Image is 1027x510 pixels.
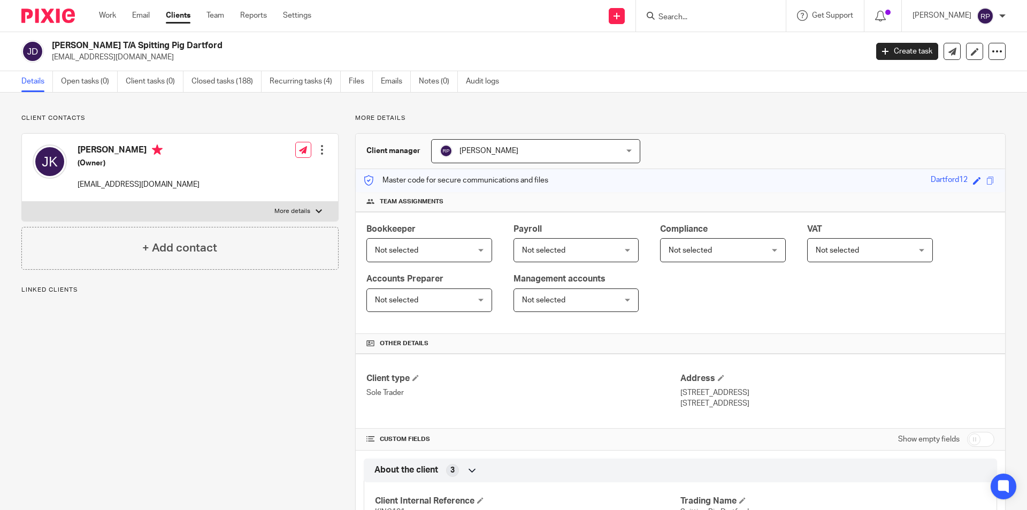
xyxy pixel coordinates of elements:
[440,144,453,157] img: svg%3E
[21,71,53,92] a: Details
[375,496,680,507] h4: Client Internal Reference
[380,339,428,348] span: Other details
[680,373,994,384] h4: Address
[459,147,518,155] span: [PERSON_NAME]
[99,10,116,21] a: Work
[274,207,310,216] p: More details
[816,247,859,254] span: Not selected
[898,434,960,445] label: Show empty fields
[931,174,968,187] div: Dartford12
[78,179,200,190] p: [EMAIL_ADDRESS][DOMAIN_NAME]
[807,225,822,233] span: VAT
[270,71,341,92] a: Recurring tasks (4)
[355,114,1006,123] p: More details
[21,286,339,294] p: Linked clients
[466,71,507,92] a: Audit logs
[657,13,754,22] input: Search
[21,114,339,123] p: Client contacts
[240,10,267,21] a: Reports
[191,71,262,92] a: Closed tasks (188)
[513,225,542,233] span: Payroll
[380,197,443,206] span: Team assignments
[349,71,373,92] a: Files
[52,40,699,51] h2: [PERSON_NAME] T/A Spitting Pig Dartford
[132,10,150,21] a: Email
[366,435,680,444] h4: CUSTOM FIELDS
[166,10,190,21] a: Clients
[366,146,420,156] h3: Client manager
[913,10,971,21] p: [PERSON_NAME]
[152,144,163,155] i: Primary
[812,12,853,19] span: Get Support
[381,71,411,92] a: Emails
[21,9,75,23] img: Pixie
[669,247,712,254] span: Not selected
[366,225,416,233] span: Bookkeeper
[522,296,565,304] span: Not selected
[680,398,994,409] p: [STREET_ADDRESS]
[142,240,217,256] h4: + Add contact
[61,71,118,92] a: Open tasks (0)
[522,247,565,254] span: Not selected
[52,52,860,63] p: [EMAIL_ADDRESS][DOMAIN_NAME]
[126,71,183,92] a: Client tasks (0)
[21,40,44,63] img: svg%3E
[450,465,455,476] span: 3
[680,496,986,507] h4: Trading Name
[375,296,418,304] span: Not selected
[283,10,311,21] a: Settings
[977,7,994,25] img: svg%3E
[375,247,418,254] span: Not selected
[366,387,680,398] p: Sole Trader
[364,175,548,186] p: Master code for secure communications and files
[660,225,708,233] span: Compliance
[374,465,438,476] span: About the client
[366,275,443,283] span: Accounts Preparer
[419,71,458,92] a: Notes (0)
[78,158,200,169] h5: (Owner)
[366,373,680,384] h4: Client type
[33,144,67,179] img: svg%3E
[206,10,224,21] a: Team
[513,275,606,283] span: Management accounts
[680,387,994,398] p: [STREET_ADDRESS]
[78,144,200,158] h4: [PERSON_NAME]
[876,43,938,60] a: Create task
